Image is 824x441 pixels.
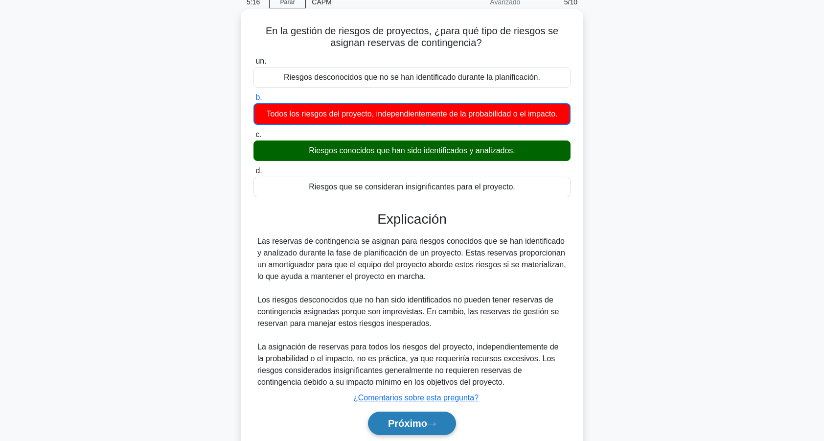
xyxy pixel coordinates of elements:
span: b. [255,93,262,101]
font: En la gestión de riesgos de proyectos, ¿para qué tipo de riesgos se asignan reservas de contingen... [266,25,558,48]
span: d. [255,166,262,175]
h3: Explicación [259,211,565,228]
div: Riesgos conocidos que han sido identificados y analizados. [253,140,571,161]
div: Todos los riesgos del proyecto, independientemente de la probabilidad o el impacto. [253,103,571,125]
font: Próximo [388,418,427,429]
div: Riesgos que se consideran insignificantes para el proyecto. [253,177,571,197]
button: Próximo [368,412,456,435]
div: Riesgos desconocidos que no se han identificado durante la planificación. [253,67,571,88]
a: ¿Comentarios sobre esta pregunta? [353,394,479,402]
span: un. [255,57,266,65]
span: c. [255,130,261,139]
div: Las reservas de contingencia se asignan para riesgos conocidos que se han identificado y analizad... [257,235,567,388]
